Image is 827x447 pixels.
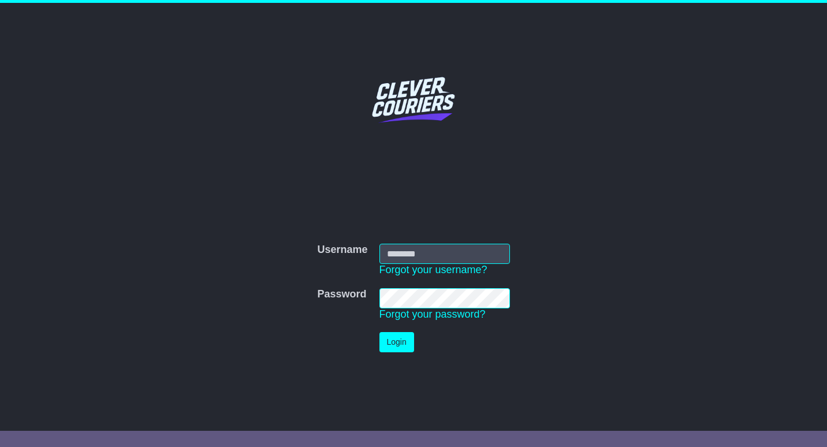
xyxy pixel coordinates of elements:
[379,332,414,352] button: Login
[317,288,366,301] label: Password
[379,308,486,320] a: Forgot your password?
[364,50,463,148] img: Clever Couriers
[317,244,367,256] label: Username
[379,264,487,275] a: Forgot your username?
